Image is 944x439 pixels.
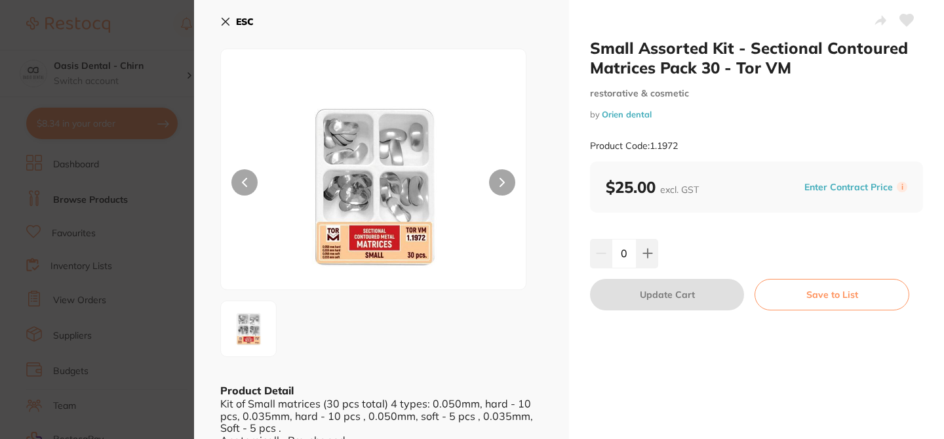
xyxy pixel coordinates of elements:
[220,10,254,33] button: ESC
[590,279,744,310] button: Update Cart
[755,279,909,310] button: Save to List
[602,109,652,119] a: Orien dental
[282,82,465,289] img: LTM2NDk3
[590,38,923,77] h2: Small Assorted Kit - Sectional Contoured Matrices Pack 30 - Tor VM
[590,110,923,119] small: by
[606,177,699,197] b: $25.00
[220,384,294,397] b: Product Detail
[800,181,897,194] button: Enter Contract Price
[236,16,254,28] b: ESC
[590,88,923,99] small: restorative & cosmetic
[660,184,699,196] span: excl. GST
[590,140,678,152] small: Product Code: 1.1972
[225,305,272,352] img: LTM2NDk3
[897,182,907,192] label: i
